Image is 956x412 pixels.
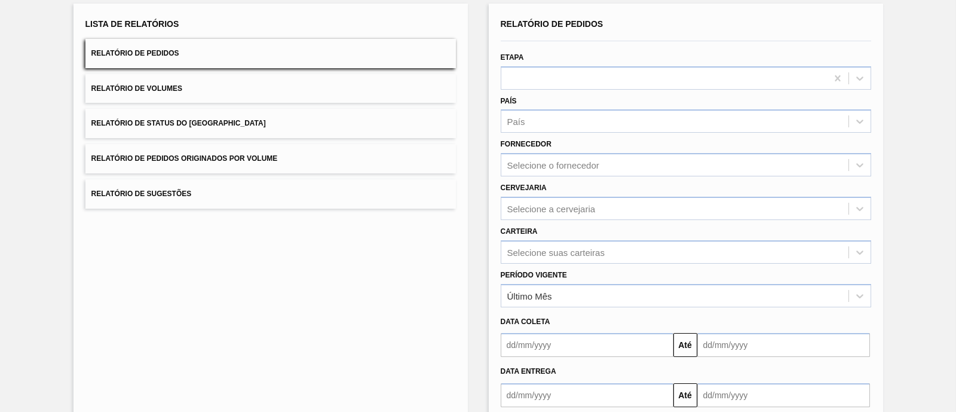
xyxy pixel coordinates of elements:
[501,97,517,105] label: País
[501,227,538,236] label: Carteira
[501,53,524,62] label: Etapa
[91,84,182,93] span: Relatório de Volumes
[91,49,179,57] span: Relatório de Pedidos
[507,117,525,127] div: País
[501,383,673,407] input: dd/mm/yyyy
[85,179,456,209] button: Relatório de Sugestões
[85,39,456,68] button: Relatório de Pedidos
[85,144,456,173] button: Relatório de Pedidos Originados por Volume
[85,74,456,103] button: Relatório de Volumes
[507,203,596,213] div: Selecione a cervejaria
[507,247,605,257] div: Selecione suas carteiras
[501,318,550,326] span: Data coleta
[91,190,192,198] span: Relatório de Sugestões
[501,333,673,357] input: dd/mm/yyyy
[507,160,599,170] div: Selecione o fornecedor
[697,383,870,407] input: dd/mm/yyyy
[501,271,567,279] label: Período Vigente
[91,119,266,127] span: Relatório de Status do [GEOGRAPHIC_DATA]
[697,333,870,357] input: dd/mm/yyyy
[501,184,547,192] label: Cervejaria
[673,383,697,407] button: Até
[673,333,697,357] button: Até
[501,140,551,148] label: Fornecedor
[507,291,552,301] div: Último Mês
[85,109,456,138] button: Relatório de Status do [GEOGRAPHIC_DATA]
[501,19,603,29] span: Relatório de Pedidos
[501,367,556,376] span: Data entrega
[85,19,179,29] span: Lista de Relatórios
[91,154,278,163] span: Relatório de Pedidos Originados por Volume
